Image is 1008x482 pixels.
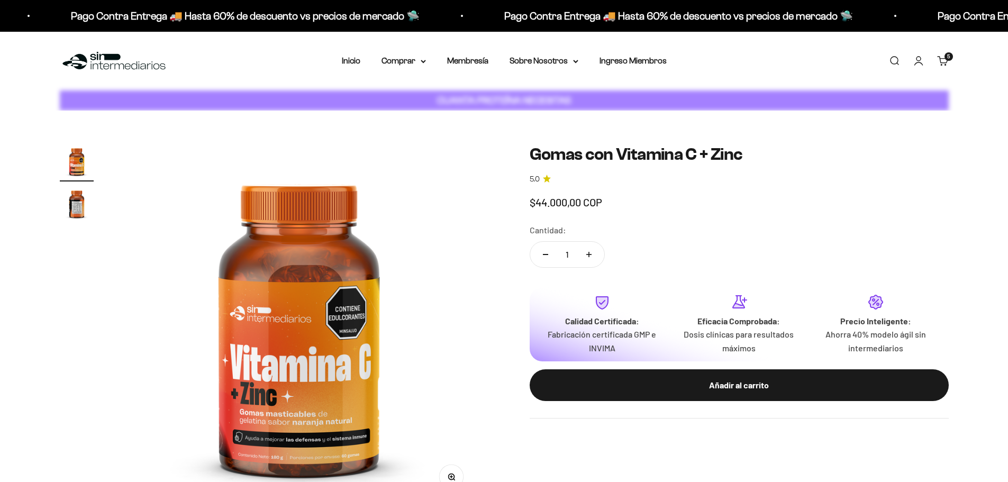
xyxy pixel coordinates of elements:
[679,328,799,354] p: Dosis clínicas para resultados máximos
[342,56,360,65] a: Inicio
[816,328,936,354] p: Ahorra 40% modelo ágil sin intermediarios
[574,242,604,267] button: Aumentar cantidad
[530,223,566,237] label: Cantidad:
[551,378,928,392] div: Añadir al carrito
[60,187,94,224] button: Ir al artículo 2
[530,242,561,267] button: Reducir cantidad
[530,194,602,211] sale-price: $44.000,00 COP
[530,369,949,401] button: Añadir al carrito
[60,144,94,181] button: Ir al artículo 1
[71,7,420,24] p: Pago Contra Entrega 🚚 Hasta 60% de descuento vs precios de mercado 🛸
[697,316,780,326] strong: Eficacia Comprobada:
[437,95,571,106] strong: CUANTA PROTEÍNA NECESITAS
[600,56,667,65] a: Ingreso Miembros
[60,187,94,221] img: Gomas con Vitamina C + Zinc
[565,316,639,326] strong: Calidad Certificada:
[840,316,911,326] strong: Precio Inteligente:
[447,56,488,65] a: Membresía
[947,54,950,59] span: 5
[60,144,94,178] img: Gomas con Vitamina C + Zinc
[382,54,426,68] summary: Comprar
[530,174,949,185] a: 5.05.0 de 5.0 estrellas
[530,174,540,185] span: 5.0
[510,54,578,68] summary: Sobre Nosotros
[542,328,662,354] p: Fabricación certificada GMP e INVIMA
[504,7,853,24] p: Pago Contra Entrega 🚚 Hasta 60% de descuento vs precios de mercado 🛸
[530,144,949,165] h1: Gomas con Vitamina C + Zinc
